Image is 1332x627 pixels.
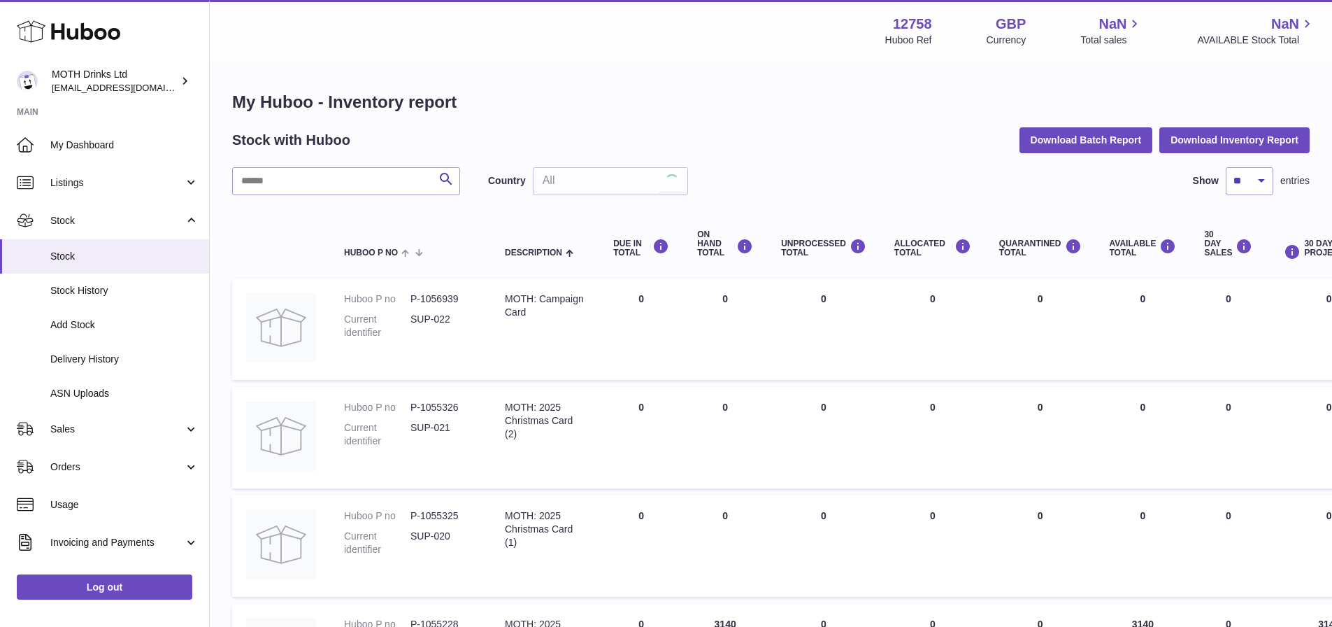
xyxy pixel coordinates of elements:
td: 0 [1096,387,1191,488]
span: NaN [1271,15,1299,34]
span: AVAILABLE Stock Total [1197,34,1315,47]
td: 0 [767,279,880,380]
td: 0 [767,495,880,597]
span: Stock History [50,284,199,297]
dd: SUP-022 [410,313,477,339]
span: Sales [50,423,184,436]
td: 0 [767,387,880,488]
span: Listings [50,176,184,190]
span: Description [505,248,562,258]
td: 0 [599,279,683,380]
td: 0 [683,279,767,380]
td: 0 [1190,279,1266,380]
div: MOTH: 2025 Christmas Card (1) [505,509,585,549]
td: 0 [599,495,683,597]
div: QUARANTINED Total [999,239,1082,258]
label: Country [488,174,526,188]
div: 30 DAY SALES [1204,230,1252,258]
dd: P-1056939 [410,293,477,306]
div: UNPROCESSED Total [781,239,866,258]
span: Total sales [1080,34,1143,47]
div: Huboo Ref [885,34,932,47]
span: Stock [50,250,199,263]
span: entries [1280,174,1310,188]
div: MOTH: Campaign Card [505,293,585,319]
img: product image [246,401,316,471]
label: Show [1193,174,1219,188]
td: 0 [683,495,767,597]
span: NaN [1098,15,1126,34]
td: 0 [599,387,683,488]
div: ALLOCATED Total [894,239,971,258]
td: 0 [880,495,985,597]
span: ASN Uploads [50,387,199,400]
td: 0 [1096,279,1191,380]
h1: My Huboo - Inventory report [232,91,1310,113]
span: Invoicing and Payments [50,536,184,549]
td: 0 [1190,387,1266,488]
td: 0 [1190,495,1266,597]
span: 0 [1038,510,1043,521]
button: Download Inventory Report [1159,127,1310,153]
dt: Huboo P no [344,509,410,523]
td: 0 [683,387,767,488]
td: 0 [1096,495,1191,597]
span: My Dashboard [50,139,199,152]
dt: Huboo P no [344,401,410,414]
a: Log out [17,575,192,600]
td: 0 [880,387,985,488]
span: Huboo P no [344,248,398,258]
span: Usage [50,498,199,512]
strong: 12758 [893,15,932,34]
span: Orders [50,460,184,474]
span: 0 [1038,293,1043,304]
div: Currency [987,34,1026,47]
a: NaN Total sales [1080,15,1143,47]
dd: P-1055325 [410,509,477,523]
span: Delivery History [50,353,199,366]
img: product image [246,293,316,362]
div: AVAILABLE Total [1110,239,1177,258]
dd: SUP-020 [410,530,477,556]
span: 0 [1038,402,1043,413]
dt: Current identifier [344,313,410,339]
dt: Current identifier [344,421,410,448]
div: ON HAND Total [697,230,753,258]
dd: SUP-021 [410,421,477,448]
img: product image [246,509,316,579]
div: DUE IN TOTAL [613,239,669,258]
dd: P-1055326 [410,401,477,414]
strong: GBP [996,15,1026,34]
span: Stock [50,214,184,227]
img: orders@mothdrinks.com [17,71,38,92]
h2: Stock with Huboo [232,131,350,150]
span: [EMAIL_ADDRESS][DOMAIN_NAME] [52,82,206,93]
div: MOTH: 2025 Christmas Card (2) [505,401,585,441]
button: Download Batch Report [1019,127,1153,153]
span: Add Stock [50,318,199,332]
div: MOTH Drinks Ltd [52,68,178,94]
td: 0 [880,279,985,380]
a: NaN AVAILABLE Stock Total [1197,15,1315,47]
dt: Huboo P no [344,293,410,306]
dt: Current identifier [344,530,410,556]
